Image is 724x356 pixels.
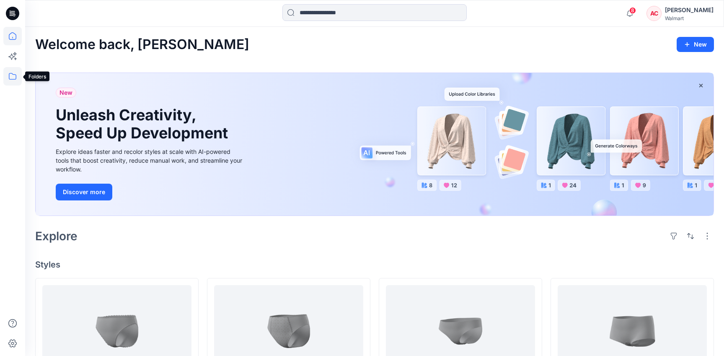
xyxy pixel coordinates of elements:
div: AC [646,6,662,21]
h2: Explore [35,229,78,243]
h4: Styles [35,260,714,270]
div: Walmart [665,15,714,21]
button: Discover more [56,184,112,200]
button: New [677,37,714,52]
span: 8 [629,7,636,14]
a: Discover more [56,184,244,200]
span: New [59,88,72,98]
div: [PERSON_NAME] [665,5,714,15]
div: Explore ideas faster and recolor styles at scale with AI-powered tools that boost creativity, red... [56,147,244,174]
h1: Unleash Creativity, Speed Up Development [56,106,232,142]
h2: Welcome back, [PERSON_NAME] [35,37,249,52]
